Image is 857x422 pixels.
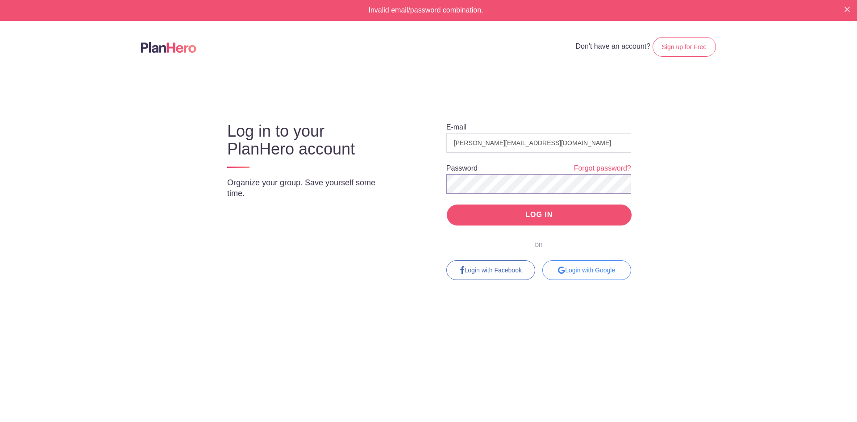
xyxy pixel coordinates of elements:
[141,42,196,53] img: Logo main planhero
[574,163,631,174] a: Forgot password?
[845,5,850,13] button: Close
[446,124,466,131] label: E-mail
[227,177,395,199] p: Organize your group. Save yourself some time.
[576,42,651,50] span: Don't have an account?
[528,242,550,248] span: OR
[227,122,395,158] h3: Log in to your PlanHero account
[446,260,535,280] a: Login with Facebook
[446,165,478,172] label: Password
[446,133,631,153] input: e.g. julie@eventco.com
[447,205,632,226] input: LOG IN
[653,37,716,57] a: Sign up for Free
[542,260,631,280] div: Login with Google
[845,7,850,12] img: X small white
